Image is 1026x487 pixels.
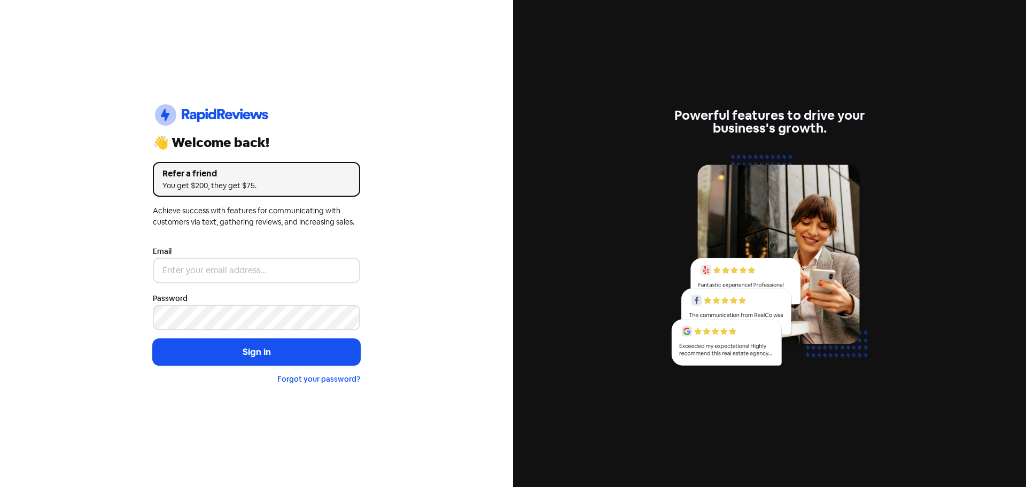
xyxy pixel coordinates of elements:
[153,258,360,283] input: Enter your email address...
[153,136,360,149] div: 👋 Welcome back!
[666,148,873,378] img: reviews
[277,374,360,384] a: Forgot your password?
[162,180,351,191] div: You get $200, they get $75.
[153,293,188,304] label: Password
[666,109,873,135] div: Powerful features to drive your business's growth.
[153,205,360,228] div: Achieve success with features for communicating with customers via text, gathering reviews, and i...
[153,246,172,257] label: Email
[153,339,360,366] button: Sign in
[162,167,351,180] div: Refer a friend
